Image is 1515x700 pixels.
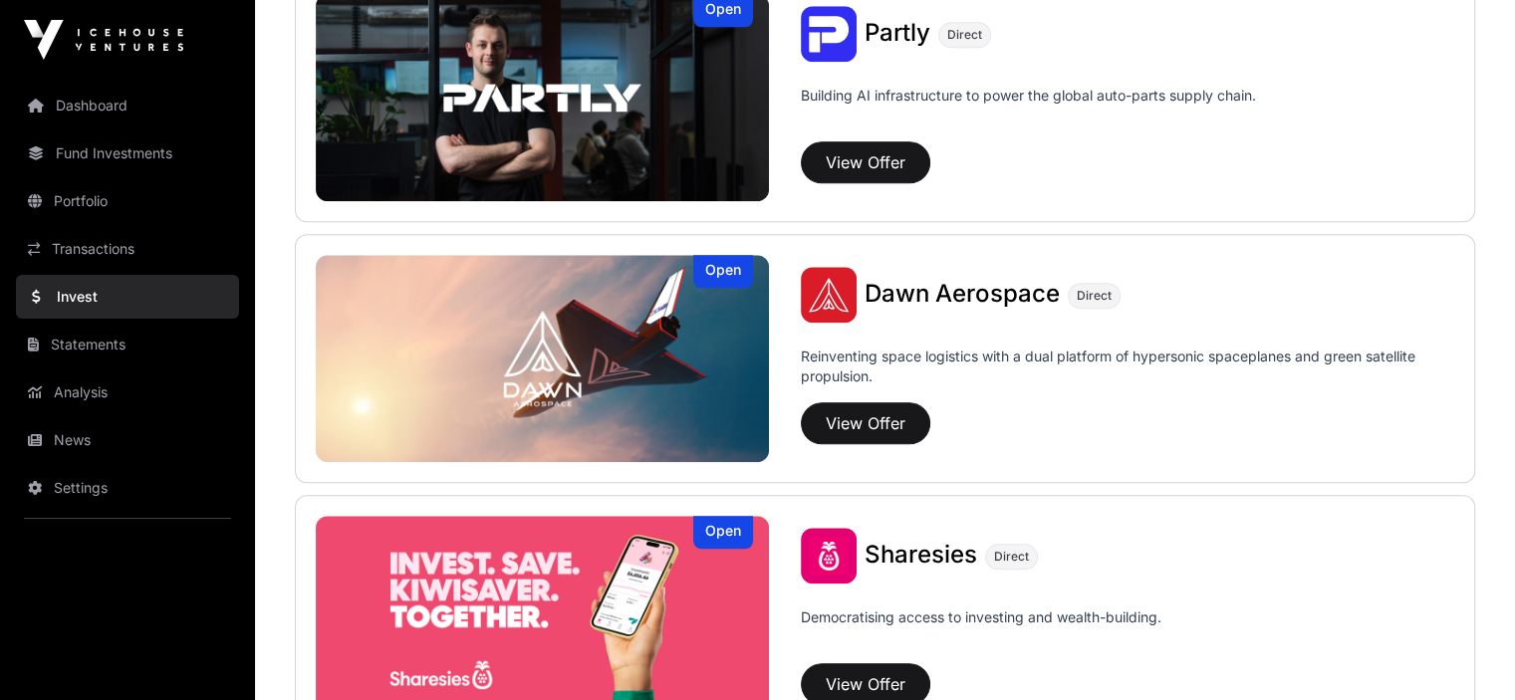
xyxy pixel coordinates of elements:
[1077,288,1112,304] span: Direct
[865,21,930,47] a: Partly
[865,543,977,569] a: Sharesies
[801,528,857,583] img: Sharesies
[16,370,239,414] a: Analysis
[801,6,857,62] img: Partly
[801,347,1454,394] p: Reinventing space logistics with a dual platform of hypersonic spaceplanes and green satellite pr...
[801,402,930,444] button: View Offer
[801,607,1161,655] p: Democratising access to investing and wealth-building.
[801,86,1256,133] p: Building AI infrastructure to power the global auto-parts supply chain.
[693,255,753,288] div: Open
[16,84,239,127] a: Dashboard
[1415,604,1515,700] iframe: Chat Widget
[316,255,769,462] a: Dawn AerospaceOpen
[16,323,239,366] a: Statements
[693,516,753,549] div: Open
[24,20,183,60] img: Icehouse Ventures Logo
[16,227,239,271] a: Transactions
[16,418,239,462] a: News
[947,27,982,43] span: Direct
[801,267,857,323] img: Dawn Aerospace
[865,540,977,569] span: Sharesies
[865,279,1060,308] span: Dawn Aerospace
[865,18,930,47] span: Partly
[16,131,239,175] a: Fund Investments
[16,179,239,223] a: Portfolio
[994,549,1029,565] span: Direct
[16,466,239,510] a: Settings
[801,141,930,183] button: View Offer
[16,275,239,319] a: Invest
[316,255,769,462] img: Dawn Aerospace
[865,282,1060,308] a: Dawn Aerospace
